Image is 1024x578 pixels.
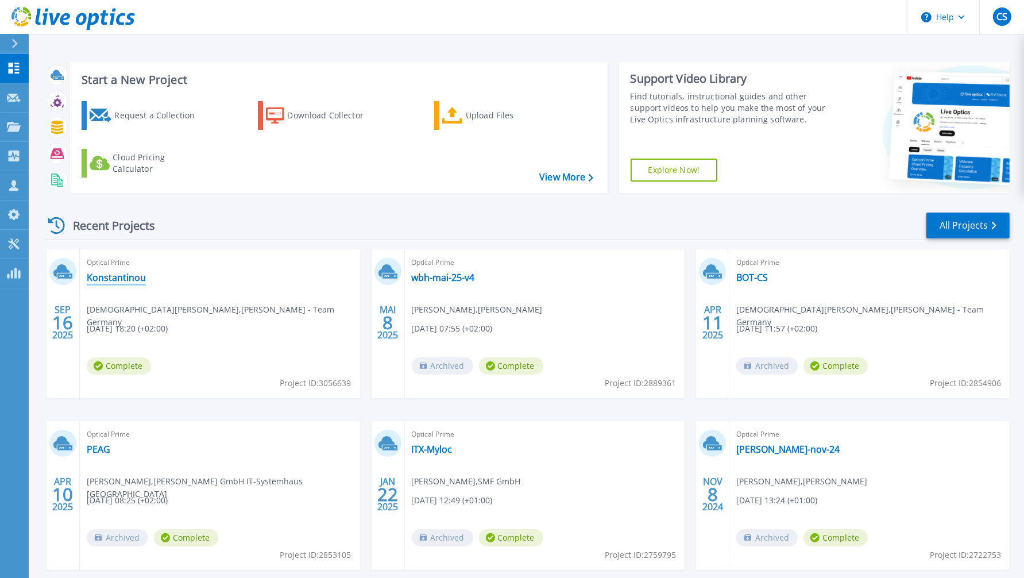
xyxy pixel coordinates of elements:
[930,377,1001,390] span: Project ID: 2854906
[82,101,210,130] a: Request a Collection
[736,303,1010,329] span: [DEMOGRAPHIC_DATA][PERSON_NAME] , [PERSON_NAME] - Team Germany
[87,529,148,546] span: Archived
[702,473,724,515] div: NOV 2024
[87,357,151,375] span: Complete
[412,322,493,335] span: [DATE] 07:55 (+02:00)
[736,444,840,455] a: [PERSON_NAME]-nov-24
[466,104,558,127] div: Upload Files
[702,302,724,344] div: APR 2025
[605,549,676,561] span: Project ID: 2759795
[631,159,718,182] a: Explore Now!
[377,302,399,344] div: MAI 2025
[113,152,204,175] div: Cloud Pricing Calculator
[803,529,868,546] span: Complete
[87,494,168,507] span: [DATE] 08:25 (+02:00)
[412,475,521,488] span: [PERSON_NAME] , SMF GmbH
[52,302,74,344] div: SEP 2025
[930,549,1001,561] span: Project ID: 2722753
[87,303,360,329] span: [DEMOGRAPHIC_DATA][PERSON_NAME] , [PERSON_NAME] - Team Germany
[736,494,817,507] span: [DATE] 13:24 (+01:00)
[736,428,1003,441] span: Optical Prime
[382,318,393,327] span: 8
[736,322,817,335] span: [DATE] 11:57 (+02:00)
[702,318,723,327] span: 11
[479,529,543,546] span: Complete
[52,318,73,327] span: 16
[87,256,353,269] span: Optical Prime
[258,101,386,130] a: Download Collector
[412,428,678,441] span: Optical Prime
[926,213,1010,238] a: All Projects
[631,91,829,125] div: Find tutorials, instructional guides and other support videos to help you make the most of your L...
[87,428,353,441] span: Optical Prime
[708,490,718,499] span: 8
[412,303,543,316] span: [PERSON_NAME] , [PERSON_NAME]
[82,149,210,178] a: Cloud Pricing Calculator
[412,272,475,283] a: wbh-mai-25-v4
[154,529,218,546] span: Complete
[87,272,146,283] a: Konstantinou
[412,444,453,455] a: ITX-Myloc
[631,71,829,86] div: Support Video Library
[996,12,1007,21] span: CS
[412,357,473,375] span: Archived
[736,475,867,488] span: [PERSON_NAME] , [PERSON_NAME]
[412,529,473,546] span: Archived
[52,473,74,515] div: APR 2025
[87,322,168,335] span: [DATE] 18:20 (+02:00)
[280,377,351,390] span: Project ID: 3056639
[803,357,868,375] span: Complete
[82,74,593,86] h3: Start a New Project
[87,444,110,455] a: PEAG
[736,272,768,283] a: BOT-CS
[287,104,379,127] div: Download Collector
[44,211,171,240] div: Recent Projects
[52,490,73,499] span: 10
[412,494,493,507] span: [DATE] 12:49 (+01:00)
[280,549,351,561] span: Project ID: 2853105
[736,256,1003,269] span: Optical Prime
[377,490,398,499] span: 22
[479,357,543,375] span: Complete
[87,475,360,500] span: [PERSON_NAME] , [PERSON_NAME] GmbH IT-Systemhaus [GEOGRAPHIC_DATA]
[539,172,593,183] a: View More
[412,256,678,269] span: Optical Prime
[605,377,676,390] span: Project ID: 2889361
[434,101,562,130] a: Upload Files
[114,104,206,127] div: Request a Collection
[736,529,798,546] span: Archived
[377,473,399,515] div: JAN 2025
[736,357,798,375] span: Archived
